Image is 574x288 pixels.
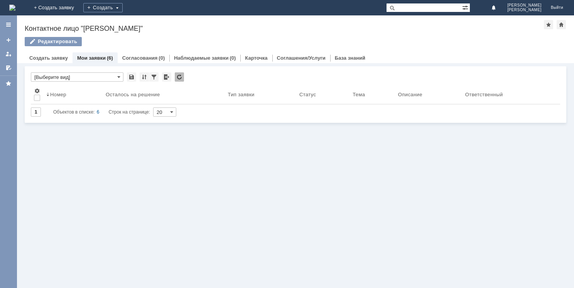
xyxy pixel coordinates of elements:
div: Сохранить вид [127,72,136,82]
span: Расширенный поиск [462,3,470,11]
span: [PERSON_NAME] [507,3,542,8]
span: [PERSON_NAME] [507,8,542,12]
a: База знаний [335,55,365,61]
div: Фильтрация... [149,72,159,82]
div: Статус [299,92,316,97]
a: Согласования [122,55,158,61]
th: Статус [296,85,349,104]
div: Обновлять список [175,72,184,82]
div: Описание [398,92,422,97]
a: Мои согласования [2,62,15,74]
th: Тема [349,85,395,104]
div: Контактное лицо "[PERSON_NAME]" [25,25,544,32]
a: Мои заявки [77,55,106,61]
th: Тип заявки [225,85,296,104]
div: Тип заявки [228,92,254,97]
a: Создать заявку [29,55,68,61]
a: Создать заявку [2,34,15,46]
div: Осталось на решение [106,92,160,97]
div: (0) [230,55,236,61]
div: Экспорт списка [162,72,171,82]
div: Добавить в избранное [544,20,553,29]
a: Мои заявки [2,48,15,60]
span: Объектов в списке: [53,109,95,115]
span: Настройки [34,88,40,94]
th: Осталось на решение [103,85,225,104]
a: Соглашения/Услуги [277,55,326,61]
th: Номер [43,85,103,104]
div: Сортировка... [140,72,149,82]
div: Номер [50,92,66,97]
div: Ответственный [465,92,503,97]
div: Тема [353,92,365,97]
i: Строк на странице: [53,107,150,117]
img: logo [9,5,15,11]
div: 6 [97,107,100,117]
div: (6) [107,55,113,61]
div: Создать [83,3,123,12]
a: Карточка [245,55,267,61]
div: (0) [159,55,165,61]
th: Ответственный [462,85,554,104]
a: Наблюдаемые заявки [174,55,228,61]
div: Сделать домашней страницей [557,20,566,29]
a: Перейти на домашнюю страницу [9,5,15,11]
